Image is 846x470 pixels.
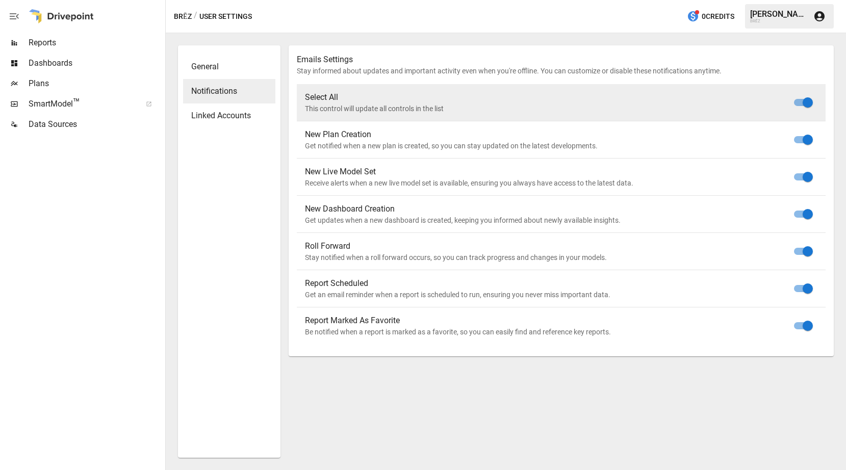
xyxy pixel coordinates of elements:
[750,9,807,19] div: [PERSON_NAME]
[305,203,801,215] span: New Dashboard Creation
[305,178,801,188] p: Receive alerts when a new live model set is available, ensuring you always have access to the lat...
[305,277,801,290] span: Report Scheduled
[305,240,801,252] span: Roll Forward
[191,85,267,97] span: Notifications
[297,66,826,76] p: Stay informed about updates and important activity even when you're offline. You can customize or...
[750,19,807,23] div: BRĒZ
[305,252,801,263] p: Stay notified when a roll forward occurs, so you can track progress and changes in your models.
[305,91,801,103] span: Select All
[297,54,826,66] p: Emails Settings
[305,215,801,225] p: Get updates when a new dashboard is created, keeping you informed about newly available insights.
[73,96,80,109] span: ™
[305,315,801,327] span: Report Marked As Favorite
[191,110,267,122] span: Linked Accounts
[183,103,275,128] div: Linked Accounts
[183,55,275,79] div: General
[29,37,163,49] span: Reports
[305,128,801,141] span: New Plan Creation
[305,141,801,151] p: Get notified when a new plan is created, so you can stay updated on the latest developments.
[29,77,163,90] span: Plans
[183,79,275,103] div: Notifications
[305,327,801,337] p: Be notified when a report is marked as a favorite, so you can easily find and reference key reports.
[29,57,163,69] span: Dashboards
[191,61,267,73] span: General
[683,7,738,26] button: 0Credits
[305,166,801,178] span: New Live Model Set
[305,103,801,114] p: This control will update all controls in the list
[29,98,135,110] span: SmartModel
[194,10,197,23] div: /
[29,118,163,130] span: Data Sources
[174,10,192,23] button: BRĒZ
[702,10,734,23] span: 0 Credits
[305,290,801,300] p: Get an email reminder when a report is scheduled to run, ensuring you never miss important data.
